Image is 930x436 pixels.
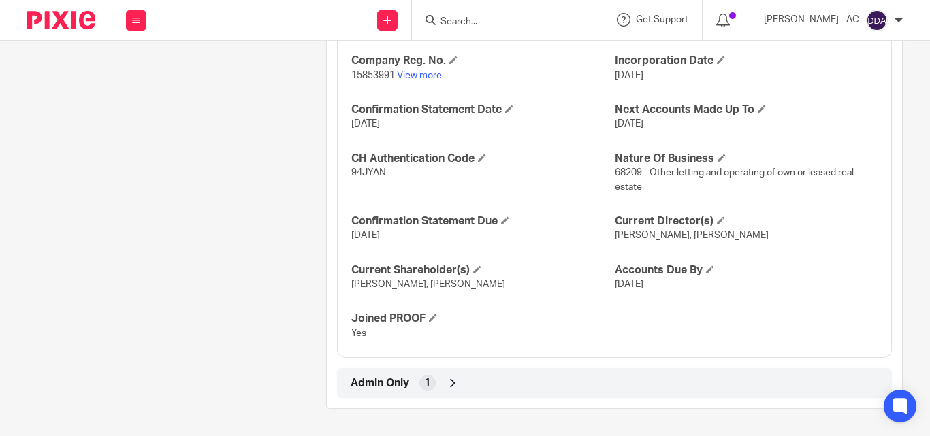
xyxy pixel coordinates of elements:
[615,231,769,240] span: [PERSON_NAME], [PERSON_NAME]
[764,13,859,27] p: [PERSON_NAME] - AC
[351,329,366,338] span: Yes
[351,214,614,229] h4: Confirmation Statement Due
[351,168,386,178] span: 94JYAN
[615,103,878,117] h4: Next Accounts Made Up To
[351,152,614,166] h4: CH Authentication Code
[351,119,380,129] span: [DATE]
[351,231,380,240] span: [DATE]
[351,280,505,289] span: [PERSON_NAME], [PERSON_NAME]
[425,376,430,390] span: 1
[615,54,878,68] h4: Incorporation Date
[866,10,888,31] img: svg%3E
[615,214,878,229] h4: Current Director(s)
[615,168,854,191] span: 68209 - Other letting and operating of own or leased real estate
[351,54,614,68] h4: Company Reg. No.
[397,71,442,80] a: View more
[615,119,643,129] span: [DATE]
[351,312,614,326] h4: Joined PROOF
[351,376,409,390] span: Admin Only
[615,263,878,278] h4: Accounts Due By
[27,11,95,29] img: Pixie
[351,71,395,80] span: 15853991
[615,280,643,289] span: [DATE]
[615,71,643,80] span: [DATE]
[636,15,688,24] span: Get Support
[351,263,614,278] h4: Current Shareholder(s)
[351,103,614,117] h4: Confirmation Statement Date
[439,16,562,29] input: Search
[615,152,878,166] h4: Nature Of Business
